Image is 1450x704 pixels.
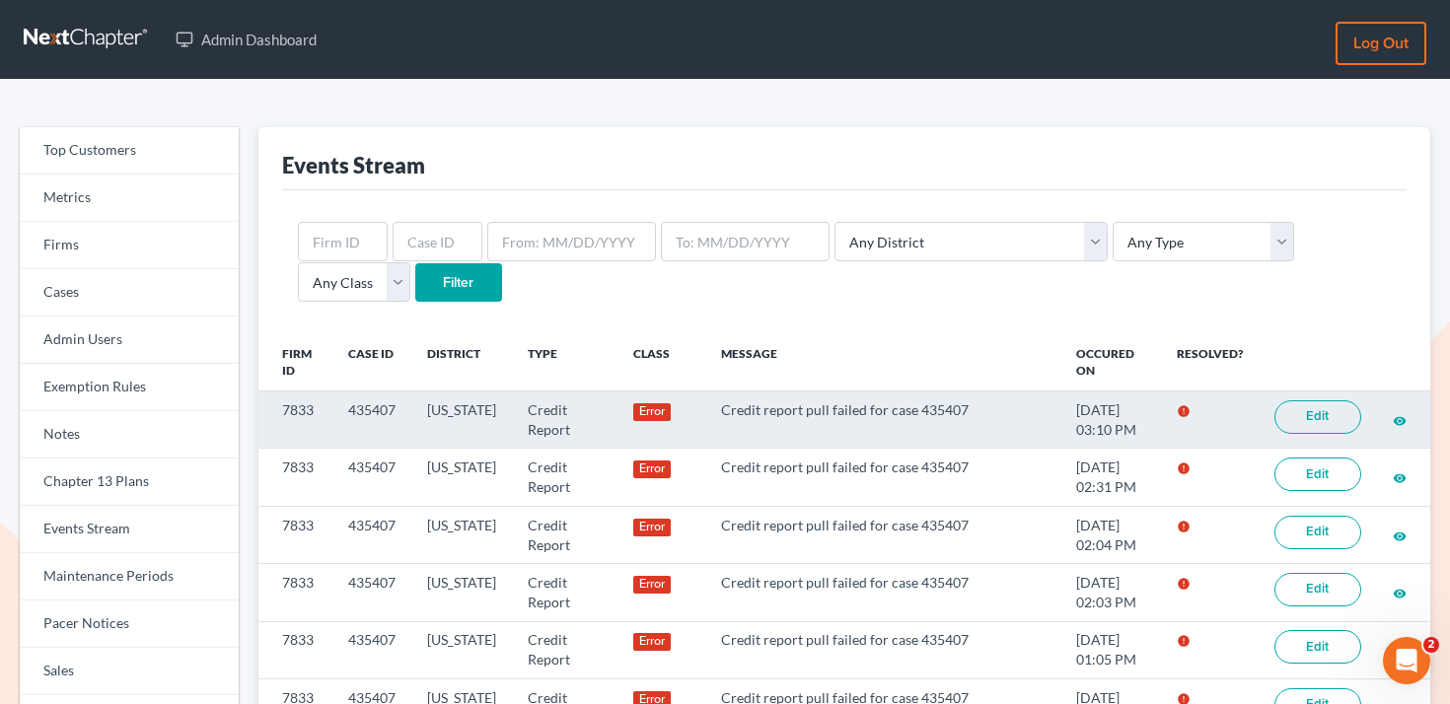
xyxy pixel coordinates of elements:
th: Occured On [1060,334,1161,391]
i: error [1177,520,1191,533]
i: visibility [1393,587,1407,600]
th: Case ID [332,334,411,391]
a: Exemption Rules [20,364,239,411]
a: visibility [1393,584,1407,600]
i: error [1177,577,1191,591]
a: Firms [20,222,239,269]
a: visibility [1393,468,1407,485]
a: Chapter 13 Plans [20,458,239,506]
input: Firm ID [298,222,388,261]
td: Credit report pull failed for case 435407 [705,564,1059,621]
iframe: Intercom live chat [1383,637,1430,684]
div: Error [633,576,672,594]
a: Edit [1274,516,1361,549]
td: 7833 [258,506,332,563]
input: Filter [415,263,502,303]
a: Sales [20,648,239,695]
a: Pacer Notices [20,600,239,648]
td: [US_STATE] [411,564,512,621]
div: Error [633,633,672,651]
td: 435407 [332,621,411,678]
a: Maintenance Periods [20,553,239,600]
a: Admin Users [20,317,239,364]
td: [US_STATE] [411,506,512,563]
a: Edit [1274,573,1361,606]
a: Cases [20,269,239,317]
td: [DATE] 03:10 PM [1060,391,1161,449]
a: Edit [1274,630,1361,664]
input: Case ID [393,222,482,261]
i: error [1177,634,1191,648]
i: visibility [1393,414,1407,428]
td: [DATE] 02:31 PM [1060,449,1161,506]
div: Error [633,460,672,478]
a: Edit [1274,458,1361,491]
td: [DATE] 01:05 PM [1060,621,1161,678]
td: 7833 [258,621,332,678]
td: [US_STATE] [411,391,512,449]
a: Admin Dashboard [166,22,326,57]
td: 435407 [332,391,411,449]
th: Message [705,334,1059,391]
td: 7833 [258,449,332,506]
td: Credit report pull failed for case 435407 [705,449,1059,506]
input: To: MM/DD/YYYY [661,222,830,261]
div: Error [633,403,672,421]
td: 435407 [332,564,411,621]
td: Credit Report [512,391,617,449]
td: 435407 [332,506,411,563]
td: Credit Report [512,564,617,621]
th: Class [617,334,706,391]
td: Credit report pull failed for case 435407 [705,506,1059,563]
td: Credit report pull failed for case 435407 [705,391,1059,449]
td: Credit Report [512,449,617,506]
input: From: MM/DD/YYYY [487,222,656,261]
td: [DATE] 02:04 PM [1060,506,1161,563]
a: visibility [1393,411,1407,428]
span: 2 [1423,637,1439,653]
td: [DATE] 02:03 PM [1060,564,1161,621]
th: Firm ID [258,334,332,391]
i: error [1177,404,1191,418]
td: Credit report pull failed for case 435407 [705,621,1059,678]
i: visibility [1393,529,1407,543]
i: visibility [1393,471,1407,485]
a: Metrics [20,175,239,222]
td: [US_STATE] [411,449,512,506]
td: 7833 [258,391,332,449]
td: 435407 [332,449,411,506]
a: Edit [1274,400,1361,434]
a: Top Customers [20,127,239,175]
th: Type [512,334,617,391]
i: error [1177,461,1191,475]
th: District [411,334,512,391]
td: [US_STATE] [411,621,512,678]
th: Resolved? [1161,334,1259,391]
a: Events Stream [20,506,239,553]
td: Credit Report [512,506,617,563]
td: 7833 [258,564,332,621]
div: Error [633,519,672,536]
a: Notes [20,411,239,458]
a: visibility [1393,527,1407,543]
div: Events Stream [282,151,425,179]
td: Credit Report [512,621,617,678]
a: Log out [1336,22,1426,65]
